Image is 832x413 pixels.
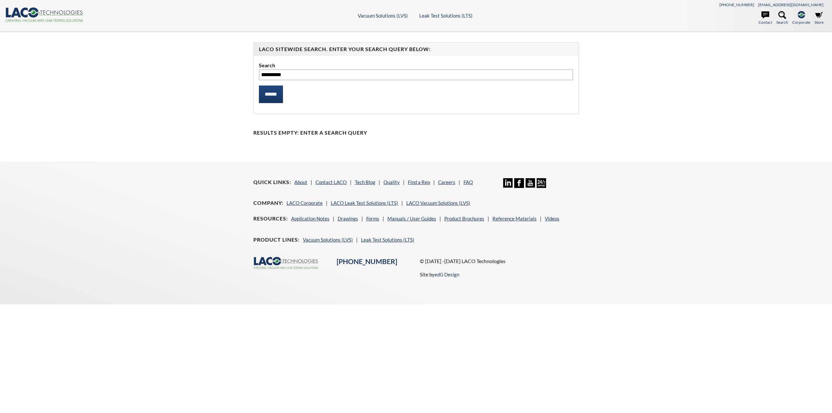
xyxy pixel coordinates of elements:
a: [EMAIL_ADDRESS][DOMAIN_NAME] [758,2,824,7]
a: Store [814,11,824,25]
a: [PHONE_NUMBER] [337,257,397,266]
a: Application Notes [291,216,329,221]
a: Contact [758,11,772,25]
h4: Results Empty: Enter a Search Query [253,129,579,136]
h4: LACO Sitewide Search. Enter your Search Query Below: [259,46,573,53]
h4: Company [253,200,283,206]
a: LACO Corporate [287,200,323,206]
p: Site by [420,271,459,278]
a: LACO Leak Test Solutions (LTS) [331,200,398,206]
a: Quality [383,179,400,185]
a: Search [776,11,788,25]
a: About [294,179,307,185]
a: LACO Vacuum Solutions (LVS) [406,200,470,206]
a: Tech Blog [355,179,375,185]
span: Corporate [792,19,810,25]
a: Reference Materials [492,216,537,221]
a: Leak Test Solutions (LTS) [419,13,473,19]
h4: Resources [253,215,288,222]
a: Product Brochures [444,216,484,221]
h4: Product Lines [253,236,300,243]
a: 24/7 Support [537,183,546,189]
a: Drawings [338,216,358,221]
a: Vacuum Solutions (LVS) [303,237,353,243]
a: Find a Rep [408,179,430,185]
label: Search [259,61,573,70]
a: edG Design [435,272,459,277]
a: Contact LACO [315,179,347,185]
a: Careers [438,179,455,185]
p: © [DATE] -[DATE] LACO Technologies [420,257,579,265]
a: Videos [545,216,559,221]
a: [PHONE_NUMBER] [719,2,754,7]
img: 24/7 Support Icon [537,178,546,188]
h4: Quick Links [253,179,291,186]
a: Forms [366,216,379,221]
a: FAQ [463,179,473,185]
a: Manuals / User Guides [387,216,436,221]
a: Vacuum Solutions (LVS) [358,13,408,19]
a: Leak Test Solutions (LTS) [361,237,414,243]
